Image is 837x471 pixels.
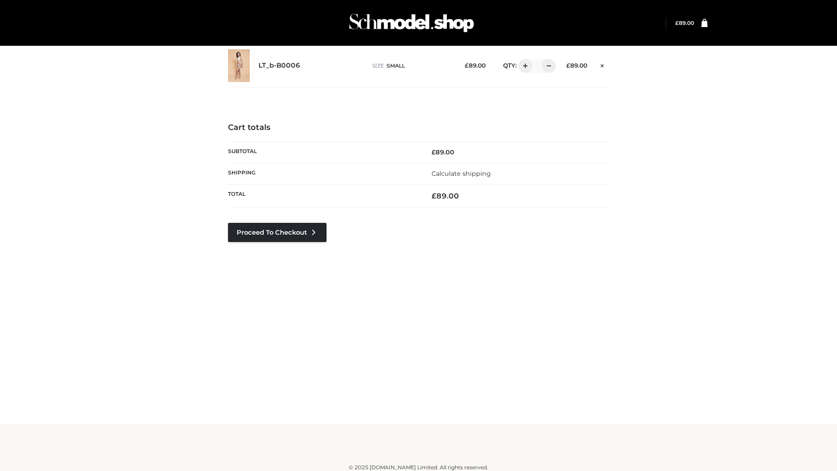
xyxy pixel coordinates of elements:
a: Calculate shipping [432,170,491,177]
a: Remove this item [596,59,609,70]
a: Proceed to Checkout [228,223,327,242]
bdi: 89.00 [432,148,454,156]
span: £ [465,62,469,69]
bdi: 89.00 [566,62,587,69]
p: size : [372,62,451,70]
h4: Cart totals [228,123,609,133]
span: £ [432,191,436,200]
bdi: 89.00 [432,191,459,200]
a: LT_b-B0006 [259,61,300,70]
th: Subtotal [228,141,418,163]
span: SMALL [387,62,405,69]
span: £ [675,20,679,26]
bdi: 89.00 [465,62,486,69]
a: £89.00 [675,20,694,26]
img: Schmodel Admin 964 [346,6,477,40]
span: £ [566,62,570,69]
bdi: 89.00 [675,20,694,26]
th: Total [228,184,418,208]
div: QTY: [494,59,553,73]
th: Shipping [228,163,418,184]
span: £ [432,148,436,156]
